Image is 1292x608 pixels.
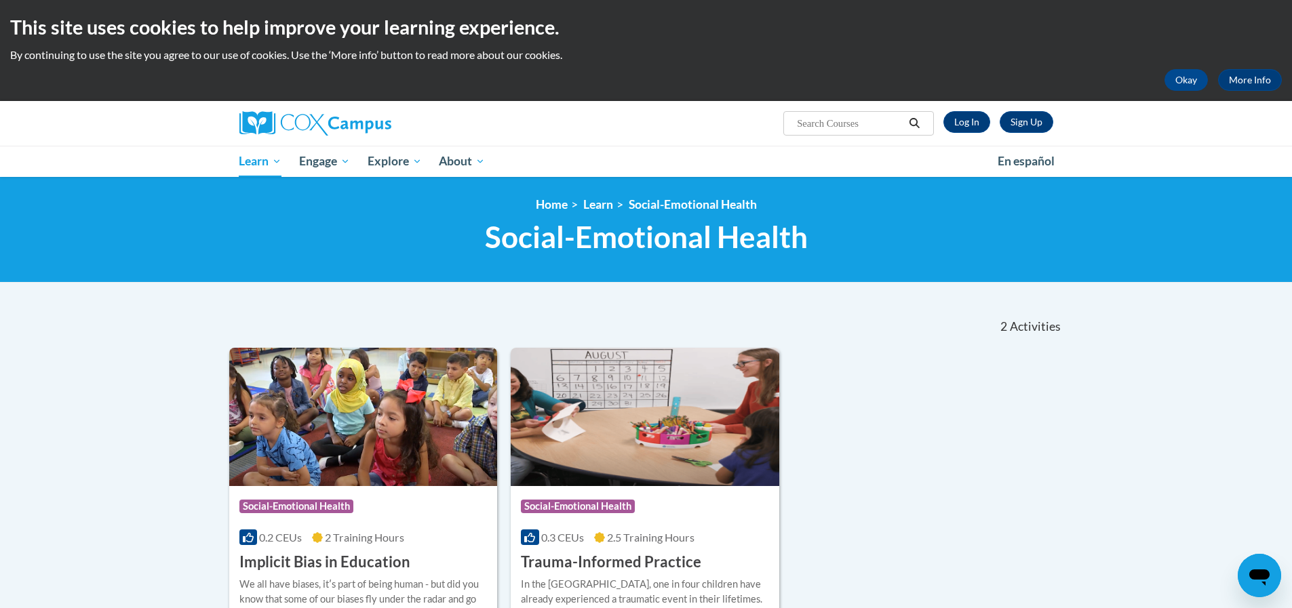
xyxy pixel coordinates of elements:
span: 0.2 CEUs [259,531,302,544]
h3: Trauma-Informed Practice [521,552,701,573]
a: Social-Emotional Health [629,197,757,211]
span: Social-Emotional Health [239,500,353,513]
a: Engage [290,146,359,177]
a: Learn [583,197,613,211]
span: Learn [239,153,281,169]
a: More Info [1218,69,1282,91]
a: Explore [359,146,431,177]
button: Okay [1164,69,1208,91]
span: Engage [299,153,350,169]
span: Explore [368,153,422,169]
button: Search [904,115,924,131]
a: En español [989,147,1063,176]
a: Home [536,197,568,211]
span: En español [998,154,1055,168]
input: Search Courses [796,115,904,131]
h3: Implicit Bias in Education [239,552,410,573]
a: Log In [943,111,990,133]
a: About [430,146,494,177]
h2: This site uses cookies to help improve your learning experience. [10,14,1282,41]
img: Course Logo [229,348,498,486]
span: Activities [1010,319,1061,334]
span: Social-Emotional Health [521,500,635,513]
span: 2 [1000,319,1007,334]
a: Register [1000,111,1053,133]
span: Social-Emotional Health [485,219,808,255]
a: Cox Campus [239,111,497,136]
span: About [439,153,485,169]
span: 2 Training Hours [325,531,404,544]
img: Cox Campus [239,111,391,136]
iframe: Button to launch messaging window [1238,554,1281,597]
span: 0.3 CEUs [541,531,584,544]
div: Main menu [219,146,1074,177]
span: 2.5 Training Hours [607,531,694,544]
p: By continuing to use the site you agree to our use of cookies. Use the ‘More info’ button to read... [10,47,1282,62]
a: Learn [231,146,291,177]
img: Course Logo [511,348,779,486]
